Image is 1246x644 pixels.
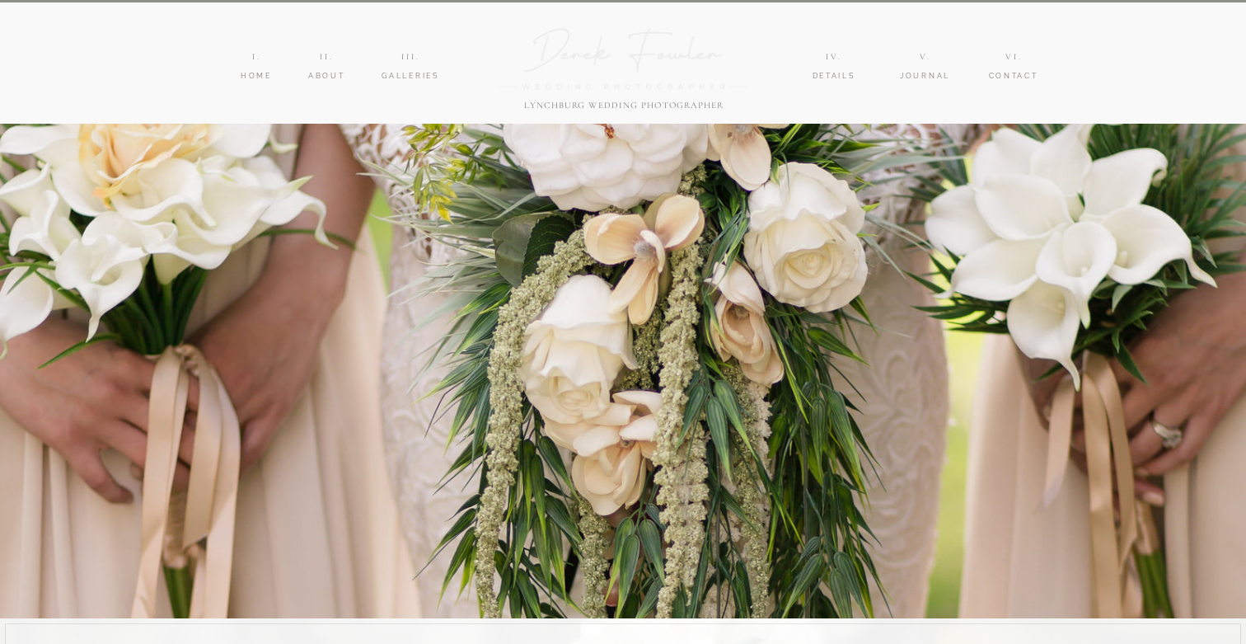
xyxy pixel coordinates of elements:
[311,50,342,63] a: Ii.
[516,100,732,121] h1: Lynchburg Wedding Photographer
[804,70,863,83] a: details
[395,50,426,63] a: IIi.
[818,50,850,63] a: iV.
[308,70,344,83] a: About
[910,50,941,63] a: V.
[241,50,272,63] nav: i.
[899,70,951,83] a: journal
[381,70,440,83] a: galleries
[998,50,1029,63] a: Vi.
[987,70,1039,83] a: Contact
[241,70,272,83] a: Home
